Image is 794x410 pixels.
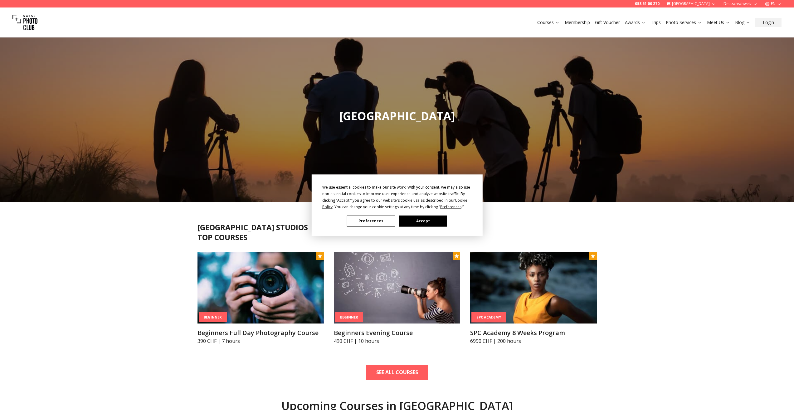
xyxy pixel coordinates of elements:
[347,215,395,226] button: Preferences
[322,184,472,210] div: We use essential cookies to make our site work. With your consent, we may also use non-essential ...
[311,174,482,236] div: Cookie Consent Prompt
[399,215,447,226] button: Accept
[440,204,461,209] span: Preferences
[322,197,467,209] span: Cookie Policy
